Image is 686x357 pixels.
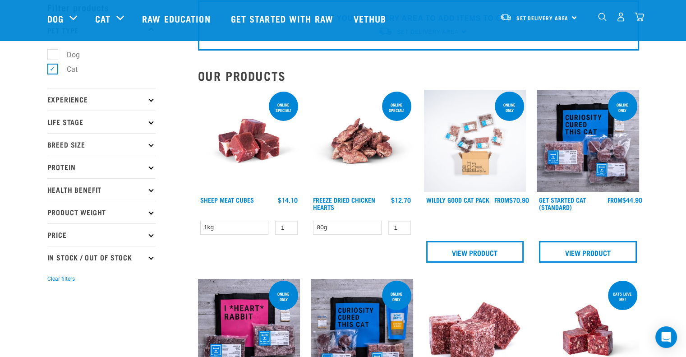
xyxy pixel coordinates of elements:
[426,241,524,263] a: View Product
[47,156,156,178] p: Protein
[52,49,83,60] label: Dog
[222,0,345,37] a: Get started with Raw
[616,13,626,22] img: user.png
[608,198,622,201] span: FROM
[47,246,156,269] p: In Stock / Out Of Stock
[516,17,569,20] span: Set Delivery Area
[47,88,156,111] p: Experience
[278,196,298,204] div: $14.10
[311,90,413,192] img: FD Chicken Hearts
[313,198,375,209] a: Freeze Dried Chicken Hearts
[494,198,509,201] span: FROM
[608,98,637,117] div: online only
[47,201,156,223] p: Product Weight
[500,13,512,21] img: van-moving.png
[635,13,644,22] img: home-icon@2x.png
[495,98,524,117] div: ONLINE ONLY
[608,287,637,306] div: Cats love me!
[95,12,110,25] a: Cat
[598,13,607,22] img: home-icon-1@2x.png
[382,98,411,117] div: ONLINE SPECIAL!
[539,198,586,209] a: Get Started Cat (Standard)
[47,111,156,133] p: Life Stage
[655,326,677,348] div: Open Intercom Messenger
[47,133,156,156] p: Breed Size
[47,275,75,283] button: Clear filters
[494,196,529,204] div: $70.90
[47,12,64,25] a: Dog
[608,196,642,204] div: $44.90
[424,90,526,192] img: Cat 0 2sec
[47,223,156,246] p: Price
[345,0,398,37] a: Vethub
[275,221,298,235] input: 1
[52,64,81,75] label: Cat
[198,69,639,83] h2: Our Products
[539,241,637,263] a: View Product
[388,221,411,235] input: 1
[200,198,254,201] a: Sheep Meat Cubes
[426,198,489,201] a: Wildly Good Cat Pack
[391,196,411,204] div: $12.70
[269,98,298,117] div: ONLINE SPECIAL!
[382,287,411,306] div: online only
[198,90,300,192] img: Sheep Meat
[269,287,298,306] div: online only
[537,90,639,192] img: Assortment Of Raw Essential Products For Cats Including, Blue And Black Tote Bag With "Curiosity ...
[133,0,221,37] a: Raw Education
[47,178,156,201] p: Health Benefit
